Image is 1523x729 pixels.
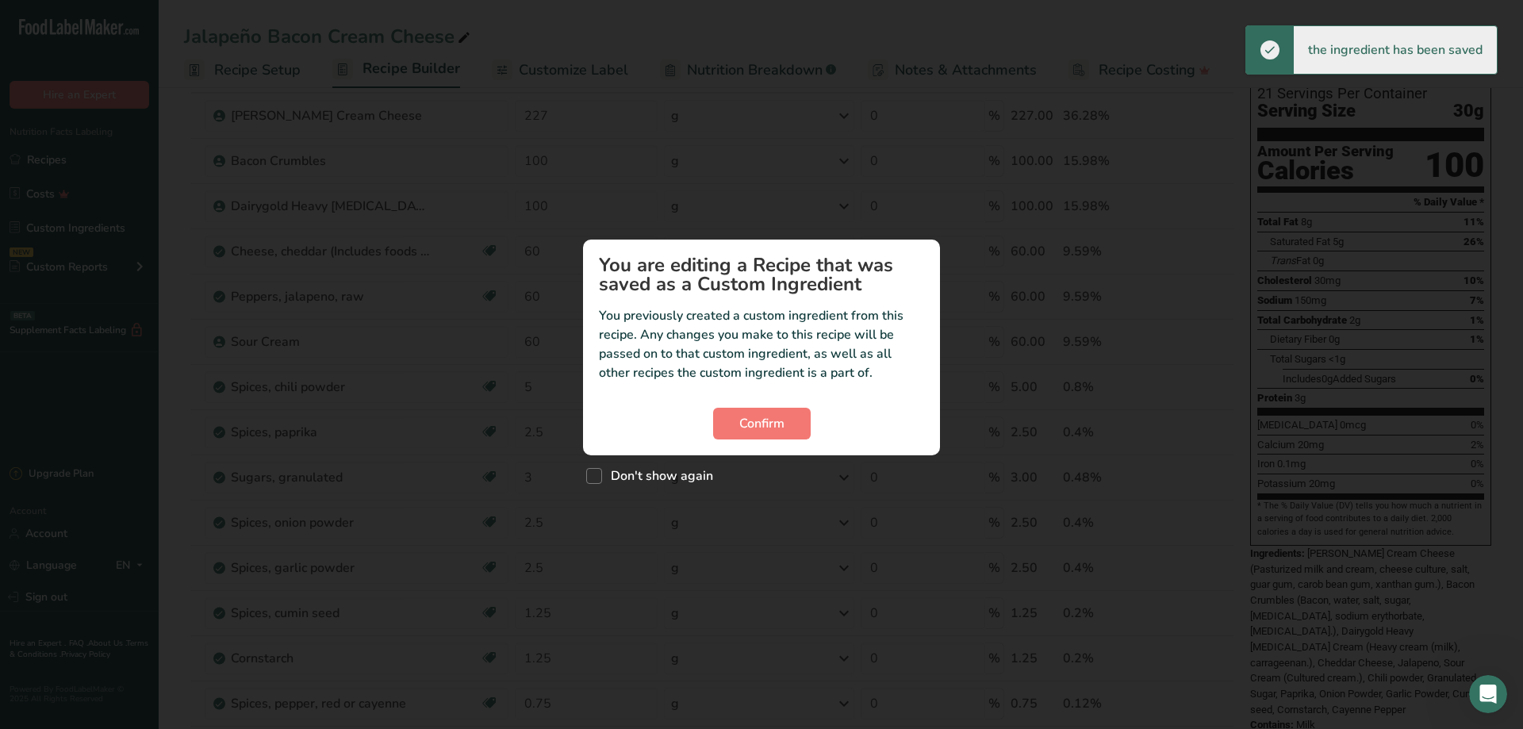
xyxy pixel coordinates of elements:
p: You previously created a custom ingredient from this recipe. Any changes you make to this recipe ... [599,306,924,382]
h1: You are editing a Recipe that was saved as a Custom Ingredient [599,255,924,294]
iframe: Intercom live chat [1469,675,1507,713]
div: the ingredient has been saved [1294,26,1497,74]
span: Confirm [739,414,785,433]
button: Confirm [713,408,811,439]
span: Don't show again [602,468,713,484]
